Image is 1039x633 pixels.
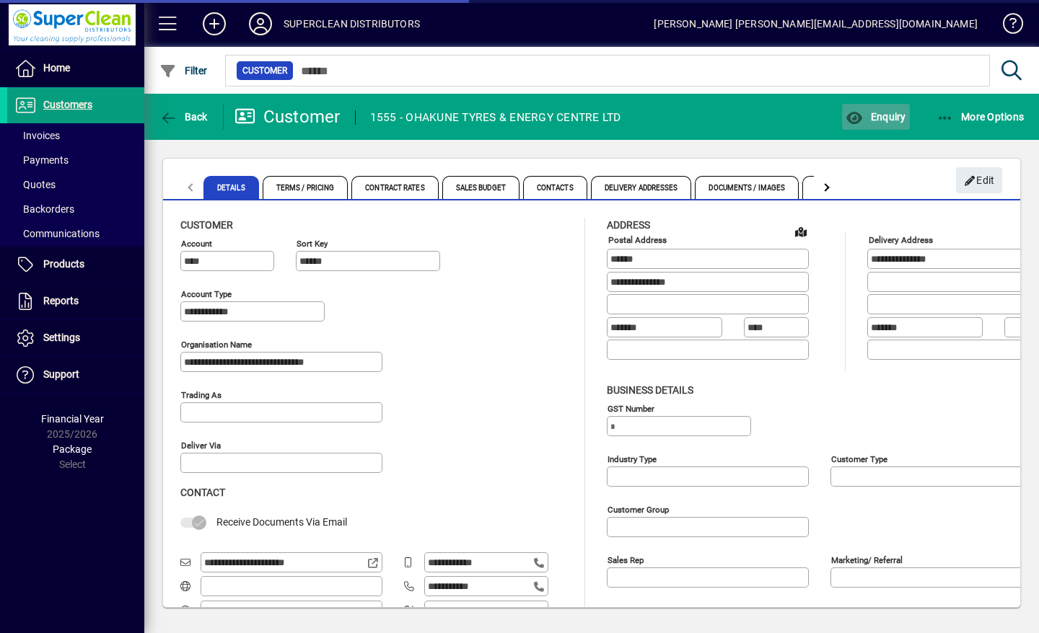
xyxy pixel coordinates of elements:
[14,228,100,239] span: Communications
[14,130,60,141] span: Invoices
[180,219,233,231] span: Customer
[992,3,1021,50] a: Knowledge Base
[846,111,906,123] span: Enquiry
[181,390,222,400] mat-label: Trading as
[14,179,56,190] span: Quotes
[14,203,74,215] span: Backorders
[43,62,70,74] span: Home
[608,504,669,514] mat-label: Customer group
[7,197,144,221] a: Backorders
[831,453,887,464] mat-label: Customer type
[442,176,519,199] span: Sales Budget
[203,176,259,199] span: Details
[7,247,144,283] a: Products
[297,239,328,249] mat-label: Sort key
[156,104,211,130] button: Back
[181,441,221,451] mat-label: Deliver via
[608,554,644,565] mat-label: Sales rep
[43,332,80,343] span: Settings
[789,220,812,243] a: View on map
[523,176,587,199] span: Contacts
[7,50,144,87] a: Home
[956,167,1002,193] button: Edit
[937,111,1025,123] span: More Options
[608,605,639,615] mat-label: Manager
[607,384,693,396] span: Business details
[234,105,341,128] div: Customer
[43,295,79,306] span: Reports
[180,487,225,498] span: Contact
[7,320,144,356] a: Settings
[933,104,1028,130] button: More Options
[831,554,903,565] mat-label: Marketing/ Referral
[216,516,347,528] span: Receive Documents Via Email
[7,148,144,172] a: Payments
[7,357,144,393] a: Support
[831,605,856,615] mat-label: Region
[181,340,252,350] mat-label: Organisation name
[237,11,284,37] button: Profile
[964,169,995,192] span: Edit
[607,219,650,231] span: Address
[242,63,287,78] span: Customer
[159,65,208,76] span: Filter
[7,123,144,148] a: Invoices
[191,11,237,37] button: Add
[654,12,978,35] div: [PERSON_NAME] [PERSON_NAME][EMAIL_ADDRESS][DOMAIN_NAME]
[7,221,144,246] a: Communications
[370,106,621,129] div: 1555 - OHAKUNE TYRES & ENERGY CENTRE LTD
[263,176,348,199] span: Terms / Pricing
[181,239,212,249] mat-label: Account
[842,104,909,130] button: Enquiry
[41,413,104,425] span: Financial Year
[43,368,79,380] span: Support
[608,403,654,413] mat-label: GST Number
[695,176,799,199] span: Documents / Images
[159,111,208,123] span: Back
[43,99,92,110] span: Customers
[7,172,144,197] a: Quotes
[43,258,84,270] span: Products
[156,58,211,84] button: Filter
[608,453,657,464] mat-label: Industry type
[144,104,224,130] app-page-header-button: Back
[284,12,420,35] div: SUPERCLEAN DISTRIBUTORS
[181,289,232,299] mat-label: Account Type
[53,443,92,455] span: Package
[591,176,692,199] span: Delivery Addresses
[14,154,69,166] span: Payments
[7,283,144,319] a: Reports
[802,176,883,199] span: Custom Fields
[351,176,438,199] span: Contract Rates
